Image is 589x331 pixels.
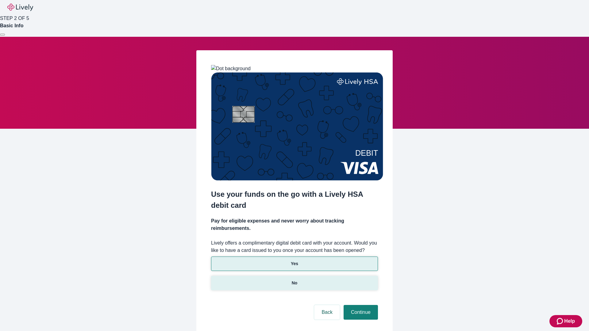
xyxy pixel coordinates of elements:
[557,318,564,325] svg: Zendesk support icon
[211,257,378,271] button: Yes
[211,239,378,254] label: Lively offers a complimentary digital debit card with your account. Would you like to have a card...
[291,261,298,267] p: Yes
[211,65,251,72] img: Dot background
[314,305,340,320] button: Back
[292,280,298,286] p: No
[344,305,378,320] button: Continue
[564,318,575,325] span: Help
[211,217,378,232] h4: Pay for eligible expenses and never worry about tracking reimbursements.
[7,4,33,11] img: Lively
[211,72,383,181] img: Debit card
[211,276,378,290] button: No
[549,315,582,327] button: Zendesk support iconHelp
[211,189,378,211] h2: Use your funds on the go with a Lively HSA debit card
